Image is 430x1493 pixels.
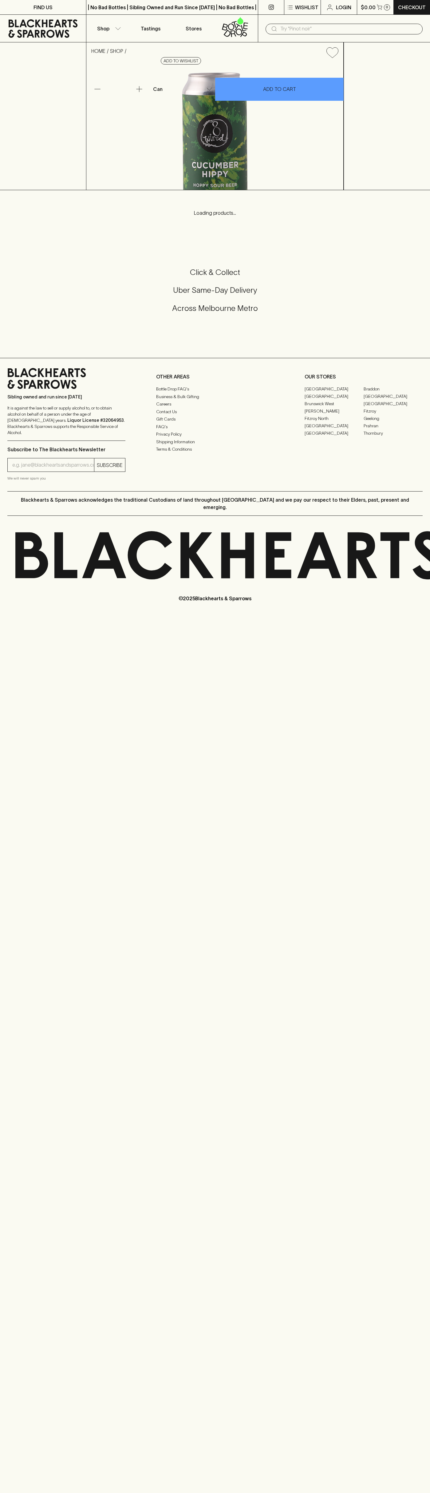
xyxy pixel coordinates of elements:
p: Blackhearts & Sparrows acknowledges the traditional Custodians of land throughout [GEOGRAPHIC_DAT... [12,496,418,511]
a: [GEOGRAPHIC_DATA] [305,429,364,437]
p: 0 [386,6,388,9]
button: Add to wishlist [161,57,201,65]
a: Careers [156,401,274,408]
p: ADD TO CART [263,85,296,93]
a: Fitzroy [364,407,423,415]
p: Loading products... [6,209,424,217]
button: Add to wishlist [324,45,341,61]
a: Terms & Conditions [156,446,274,453]
p: Sibling owned and run since [DATE] [7,394,125,400]
div: Can [151,83,215,95]
div: Call to action block [7,243,423,346]
a: SHOP [110,48,123,54]
a: Stores [172,15,215,42]
a: Tastings [129,15,172,42]
p: Checkout [398,4,426,11]
h5: Across Melbourne Metro [7,303,423,313]
button: Shop [86,15,129,42]
p: $0.00 [361,4,376,11]
a: Privacy Policy [156,431,274,438]
a: Geelong [364,415,423,422]
a: [GEOGRAPHIC_DATA] [305,422,364,429]
p: Subscribe to The Blackhearts Newsletter [7,446,125,453]
p: Can [153,85,163,93]
p: Shop [97,25,109,32]
img: 50504.png [86,63,343,190]
p: Stores [186,25,202,32]
h5: Click & Collect [7,267,423,277]
button: ADD TO CART [215,78,344,101]
a: [GEOGRAPHIC_DATA] [364,393,423,400]
a: Gift Cards [156,416,274,423]
p: SUBSCRIBE [97,461,123,469]
a: Thornbury [364,429,423,437]
p: It is against the law to sell or supply alcohol to, or to obtain alcohol on behalf of a person un... [7,405,125,436]
a: [GEOGRAPHIC_DATA] [305,393,364,400]
a: Braddon [364,385,423,393]
a: Contact Us [156,408,274,415]
p: Login [336,4,351,11]
a: Brunswick West [305,400,364,407]
a: [GEOGRAPHIC_DATA] [364,400,423,407]
p: We will never spam you [7,475,125,481]
a: HOME [91,48,105,54]
p: OUR STORES [305,373,423,380]
a: Bottle Drop FAQ's [156,386,274,393]
p: Wishlist [295,4,318,11]
a: Business & Bulk Gifting [156,393,274,400]
input: e.g. jane@blackheartsandsparrows.com.au [12,460,94,470]
p: OTHER AREAS [156,373,274,380]
button: SUBSCRIBE [94,458,125,472]
strong: Liquor License #32064953 [67,418,124,423]
p: FIND US [34,4,53,11]
a: FAQ's [156,423,274,430]
h5: Uber Same-Day Delivery [7,285,423,295]
a: [GEOGRAPHIC_DATA] [305,385,364,393]
a: Shipping Information [156,438,274,445]
a: Prahran [364,422,423,429]
input: Try "Pinot noir" [280,24,418,34]
p: Tastings [141,25,160,32]
a: Fitzroy North [305,415,364,422]
a: [PERSON_NAME] [305,407,364,415]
